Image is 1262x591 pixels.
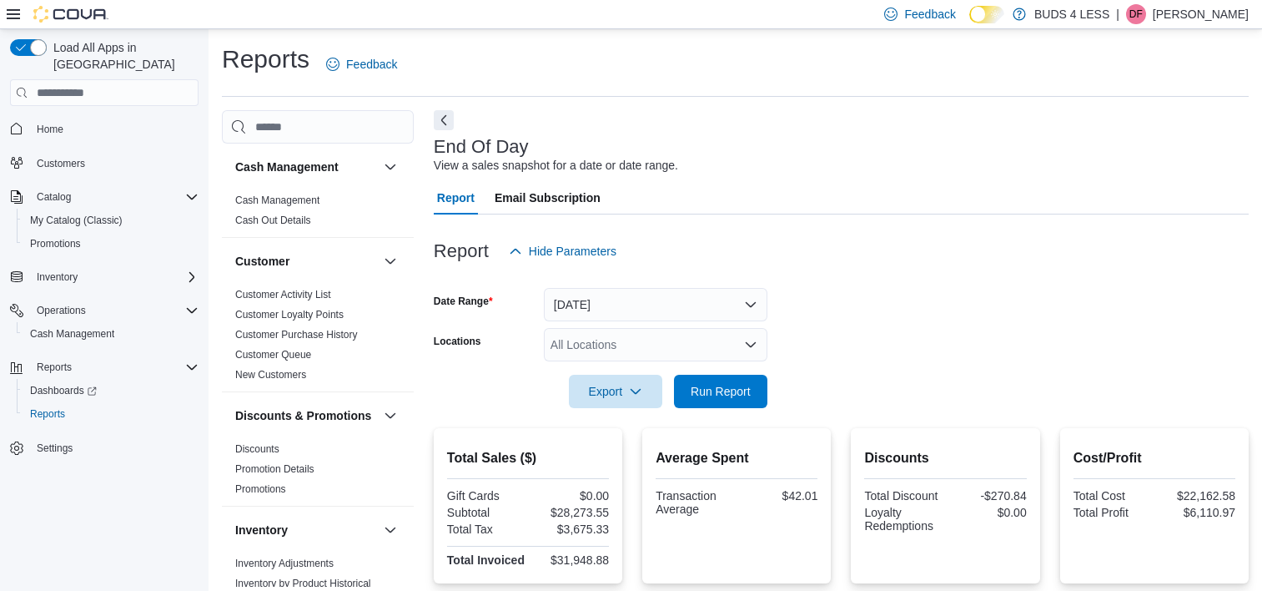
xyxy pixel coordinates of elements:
div: $3,675.33 [531,523,609,536]
span: Home [37,123,63,136]
a: Feedback [319,48,404,81]
a: New Customers [235,369,306,381]
div: $22,162.58 [1158,489,1235,503]
span: DF [1129,4,1143,24]
a: Customer Activity List [235,289,331,301]
a: Cash Management [235,194,319,206]
button: Discounts & Promotions [235,407,377,424]
a: Cash Management [23,324,121,344]
span: Email Subscription [495,181,601,215]
button: Open list of options [744,338,757,351]
span: Cash Management [23,324,199,344]
button: Reports [17,402,205,426]
a: Cash Out Details [235,215,311,226]
a: Dashboards [23,381,103,401]
span: Cash Out Details [235,214,311,227]
button: Settings [3,436,205,460]
span: Promotions [30,237,81,250]
span: My Catalog (Classic) [23,210,199,230]
button: Cash Management [235,159,377,175]
h2: Discounts [864,448,1026,468]
button: Promotions [17,232,205,255]
a: Customer Queue [235,349,311,361]
div: Dylan Fraser [1126,4,1146,24]
h3: Discounts & Promotions [235,407,371,424]
div: Cash Management [222,190,414,237]
span: Customers [37,157,85,170]
img: Cova [33,6,108,23]
h3: End Of Day [434,137,529,157]
span: Customer Queue [235,348,311,361]
p: | [1116,4,1119,24]
span: Dashboards [23,381,199,401]
a: Discounts [235,443,279,455]
span: Home [30,118,199,139]
strong: Total Invoiced [447,553,525,567]
button: Cash Management [380,157,400,177]
h2: Total Sales ($) [447,448,609,468]
input: Dark Mode [969,6,1004,23]
span: Cash Management [235,194,319,207]
div: $31,948.88 [531,553,609,567]
div: $0.00 [949,506,1027,519]
span: New Customers [235,368,306,381]
button: Discounts & Promotions [380,406,400,426]
nav: Complex example [10,109,199,503]
button: Reports [3,356,205,379]
button: Customer [235,253,377,270]
span: Operations [30,301,199,321]
span: Dark Mode [969,23,970,24]
span: Catalog [30,187,199,207]
button: Customers [3,151,205,175]
button: Cash Management [17,322,205,346]
label: Locations [434,335,481,348]
span: Report [437,181,475,215]
a: Promotions [235,483,286,495]
div: $6,110.97 [1158,506,1235,519]
span: Discounts [235,442,279,456]
div: -$270.84 [949,489,1027,503]
button: Export [569,375,662,408]
div: Total Cost [1073,489,1151,503]
h2: Average Spent [656,448,817,468]
span: Hide Parameters [529,243,616,260]
div: Customer [222,285,414,391]
span: Promotion Details [235,462,314,476]
a: Reports [23,404,72,424]
span: Inventory [37,270,78,284]
button: Home [3,116,205,140]
button: Inventory [380,520,400,540]
span: Reports [23,404,199,424]
span: Reports [30,357,199,377]
h3: Inventory [235,522,288,538]
span: My Catalog (Classic) [30,214,123,227]
span: Catalog [37,190,71,204]
button: [DATE] [544,288,767,321]
span: Cash Management [30,327,114,341]
h3: Cash Management [235,159,339,175]
span: Feedback [346,56,397,73]
span: Dashboards [30,384,97,397]
button: Catalog [30,187,78,207]
a: Promotions [23,234,88,254]
div: $0.00 [531,489,609,503]
span: Export [579,375,652,408]
a: Inventory Adjustments [235,558,334,569]
div: View a sales snapshot for a date or date range. [434,157,678,174]
span: Feedback [904,6,955,23]
h2: Cost/Profit [1073,448,1235,468]
button: Catalog [3,185,205,209]
div: Discounts & Promotions [222,439,414,506]
button: Operations [30,301,93,321]
span: Customer Purchase History [235,328,358,341]
h3: Report [434,241,489,261]
a: Home [30,119,70,139]
span: Customer Activity List [235,288,331,301]
span: Promotions [23,234,199,254]
span: Customers [30,153,199,174]
a: Settings [30,438,79,458]
a: Dashboards [17,379,205,402]
span: Promotions [235,482,286,496]
h1: Reports [222,43,309,76]
button: Inventory [235,522,377,538]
